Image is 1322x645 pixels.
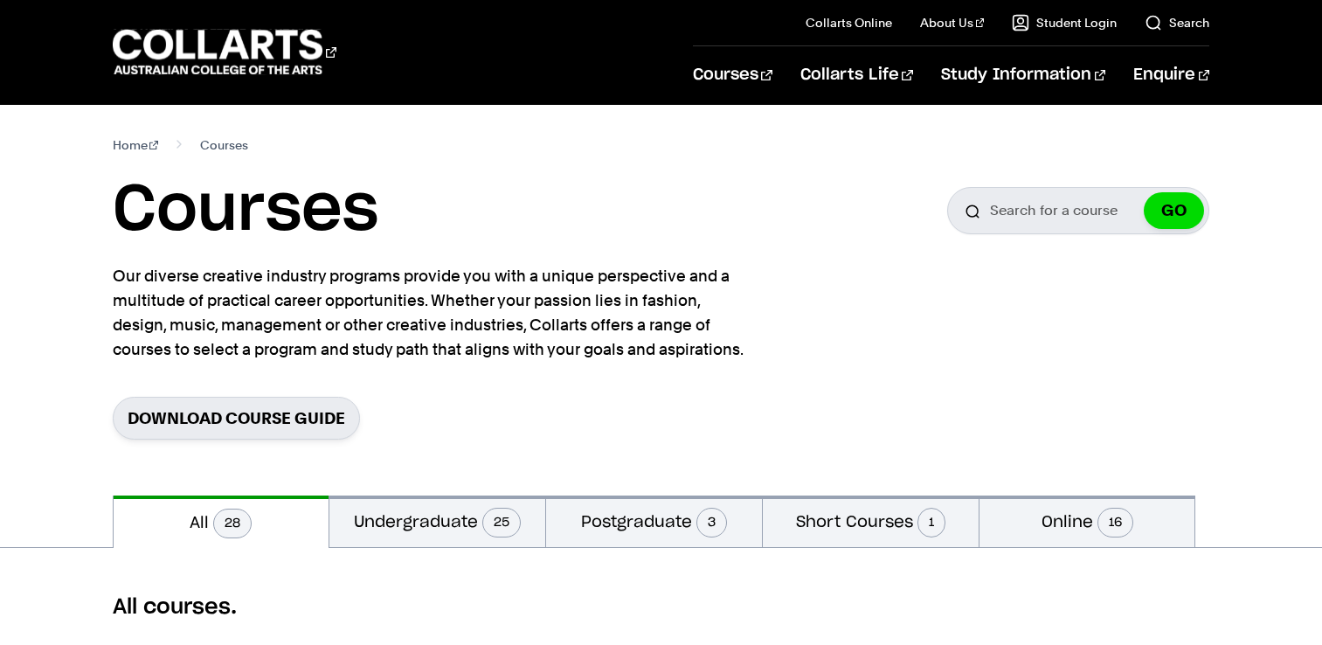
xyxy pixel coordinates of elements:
[113,171,378,250] h1: Courses
[329,496,545,547] button: Undergraduate25
[1145,14,1209,31] a: Search
[1097,508,1133,537] span: 16
[941,46,1105,104] a: Study Information
[113,593,1210,621] h2: All courses.
[546,496,762,547] button: Postgraduate3
[917,508,945,537] span: 1
[979,496,1195,547] button: Online16
[800,46,913,104] a: Collarts Life
[1144,192,1204,229] button: GO
[1012,14,1117,31] a: Student Login
[113,397,360,440] a: Download Course Guide
[113,27,336,77] div: Go to homepage
[806,14,892,31] a: Collarts Online
[1133,46,1209,104] a: Enquire
[920,14,985,31] a: About Us
[763,496,979,547] button: Short Courses1
[947,187,1209,234] input: Search for a course
[696,508,727,537] span: 3
[114,496,329,548] button: All28
[200,133,248,157] span: Courses
[693,46,772,104] a: Courses
[482,508,521,537] span: 25
[113,264,751,362] p: Our diverse creative industry programs provide you with a unique perspective and a multitude of p...
[213,509,252,538] span: 28
[113,133,159,157] a: Home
